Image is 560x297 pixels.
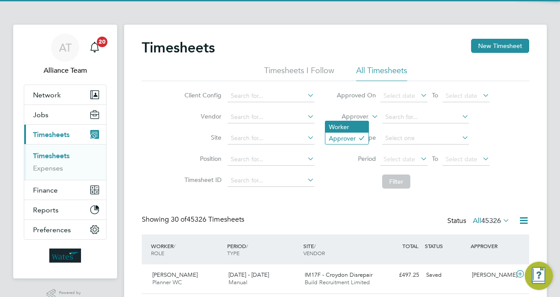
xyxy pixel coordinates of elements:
[481,216,501,225] span: 45326
[182,112,221,120] label: Vendor
[33,226,71,234] span: Preferences
[33,186,58,194] span: Finance
[152,278,182,286] span: Planner WC
[336,91,376,99] label: Approved On
[382,132,469,145] input: Select one
[33,164,63,172] a: Expenses
[24,200,106,219] button: Reports
[301,238,377,261] div: SITE
[24,144,106,180] div: Timesheets
[228,132,314,145] input: Search for...
[33,130,70,139] span: Timesheets
[33,206,59,214] span: Reports
[329,112,368,121] label: Approver
[24,65,107,76] span: Alliance Team
[383,155,415,163] span: Select date
[246,242,248,249] span: /
[383,92,415,100] span: Select date
[377,268,423,282] div: £497.25
[336,155,376,163] label: Period
[447,215,512,227] div: Status
[225,238,301,261] div: PERIOD
[314,242,316,249] span: /
[86,33,103,62] a: 20
[182,176,221,184] label: Timesheet ID
[402,242,418,249] span: TOTAL
[173,242,175,249] span: /
[429,153,441,164] span: To
[24,125,106,144] button: Timesheets
[473,216,510,225] label: All
[228,90,314,102] input: Search for...
[182,155,221,163] label: Position
[228,111,314,123] input: Search for...
[446,92,477,100] span: Select date
[182,91,221,99] label: Client Config
[423,238,468,254] div: STATUS
[152,271,198,278] span: [PERSON_NAME]
[429,89,441,101] span: To
[149,238,225,261] div: WORKER
[468,268,514,282] div: [PERSON_NAME]
[24,180,106,200] button: Finance
[24,33,107,76] a: ATAlliance Team
[182,134,221,141] label: Site
[305,271,372,278] span: IM17F - Croydon Disrepair
[33,91,61,99] span: Network
[382,111,469,123] input: Search for...
[59,289,84,297] span: Powered by
[525,262,553,290] button: Engage Resource Center
[59,42,72,53] span: AT
[356,65,407,81] li: All Timesheets
[13,25,117,278] nav: Main navigation
[264,65,334,81] li: Timesheets I Follow
[228,278,247,286] span: Manual
[24,249,107,263] a: Go to home page
[142,39,215,56] h2: Timesheets
[49,249,81,263] img: wates-logo-retina.png
[24,105,106,124] button: Jobs
[325,133,368,144] li: Approver
[325,121,368,133] li: Worker
[305,278,370,286] span: Build Recruitment Limited
[33,111,48,119] span: Jobs
[227,249,239,256] span: TYPE
[33,152,70,160] a: Timesheets
[24,85,106,104] button: Network
[382,174,410,189] button: Filter
[171,215,244,224] span: 45326 Timesheets
[151,249,164,256] span: ROLE
[142,215,246,224] div: Showing
[228,271,269,278] span: [DATE] - [DATE]
[303,249,325,256] span: VENDOR
[446,155,477,163] span: Select date
[171,215,187,224] span: 30 of
[423,268,468,282] div: Saved
[24,220,106,239] button: Preferences
[471,39,529,53] button: New Timesheet
[468,238,514,254] div: APPROVER
[228,174,314,187] input: Search for...
[97,37,107,47] span: 20
[228,153,314,166] input: Search for...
